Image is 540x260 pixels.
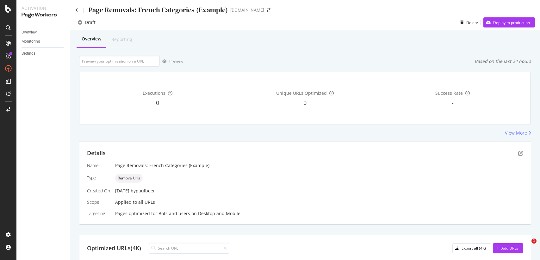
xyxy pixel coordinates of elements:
[462,245,486,251] div: Export all (4K)
[276,90,327,96] span: Unique URLs Optimized
[483,17,535,27] button: Deploy to production
[87,199,110,205] div: Scope
[505,130,527,136] div: View More
[466,20,478,25] div: Delete
[267,8,270,12] div: arrow-right-arrow-left
[22,29,37,36] div: Overview
[22,11,65,19] div: PageWorkers
[452,99,454,106] span: -
[160,56,183,66] button: Preview
[531,239,537,244] span: 1
[87,175,110,181] div: Type
[87,162,110,169] div: Name
[85,19,96,26] div: Draft
[131,188,155,194] div: by paulbeer
[87,210,110,217] div: Targeting
[501,245,518,251] div: Add URLs
[169,58,183,64] div: Preview
[79,56,160,67] input: Preview your optimization on a URL
[452,243,491,253] button: Export all (4K)
[115,174,143,183] div: neutral label
[230,7,264,13] div: [DOMAIN_NAME]
[22,50,35,57] div: Settings
[156,99,159,106] span: 0
[435,90,463,96] span: Success Rate
[458,17,478,27] button: Delete
[22,50,65,57] a: Settings
[115,210,523,217] div: Pages optimized for on
[22,29,65,36] a: Overview
[87,244,141,252] div: Optimized URLs (4K)
[518,239,534,254] iframe: Intercom live chat
[143,90,165,96] span: Executions
[493,243,523,253] button: Add URLs
[518,151,523,156] div: pen-to-square
[118,176,140,180] span: Remove Urls
[111,36,132,43] div: Reporting
[89,5,228,15] div: Page Removals: French Categories (Example)
[82,36,101,42] div: Overview
[303,99,307,106] span: 0
[22,5,65,11] div: Activation
[149,243,229,254] input: Search URL
[22,38,40,45] div: Monitoring
[22,38,65,45] a: Monitoring
[75,8,78,12] a: Click to go back
[115,162,523,169] div: Page Removals: French Categories (Example)
[115,188,523,194] div: [DATE]
[87,149,106,157] div: Details
[505,130,531,136] a: View More
[493,20,530,25] div: Deploy to production
[158,210,190,217] div: Bots and users
[87,162,523,217] div: Applied to all URLs
[198,210,240,217] div: Desktop and Mobile
[475,58,531,64] div: Based on the last 24 hours
[87,188,110,194] div: Created On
